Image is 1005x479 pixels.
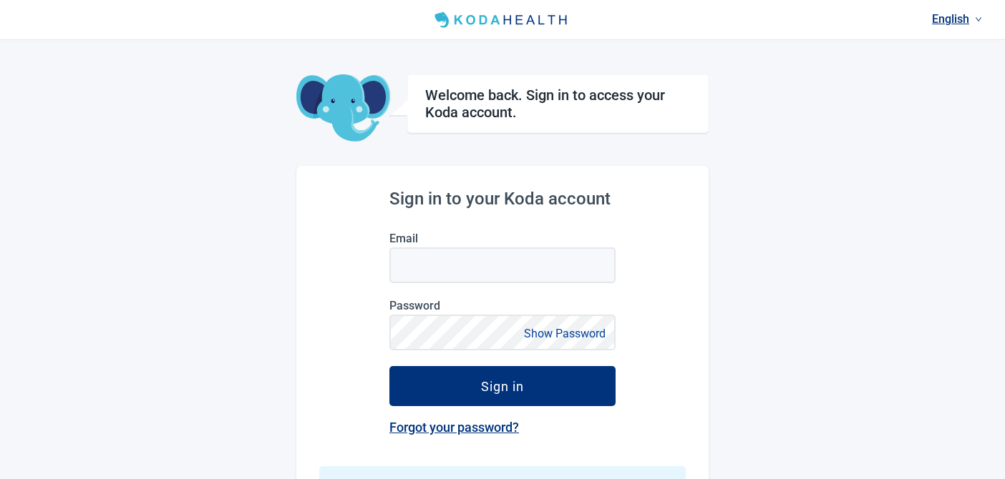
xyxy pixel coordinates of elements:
[425,87,691,121] h1: Welcome back. Sign in to access your Koda account.
[926,7,988,31] a: Current language: English
[520,324,610,343] button: Show Password
[389,420,519,435] a: Forgot your password?
[389,232,616,245] label: Email
[975,16,982,23] span: down
[389,189,616,209] h2: Sign in to your Koda account
[481,379,524,393] div: Sign in
[296,74,390,143] img: Koda Elephant
[389,299,616,312] label: Password
[429,9,576,31] img: Koda Health
[389,366,616,406] button: Sign in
